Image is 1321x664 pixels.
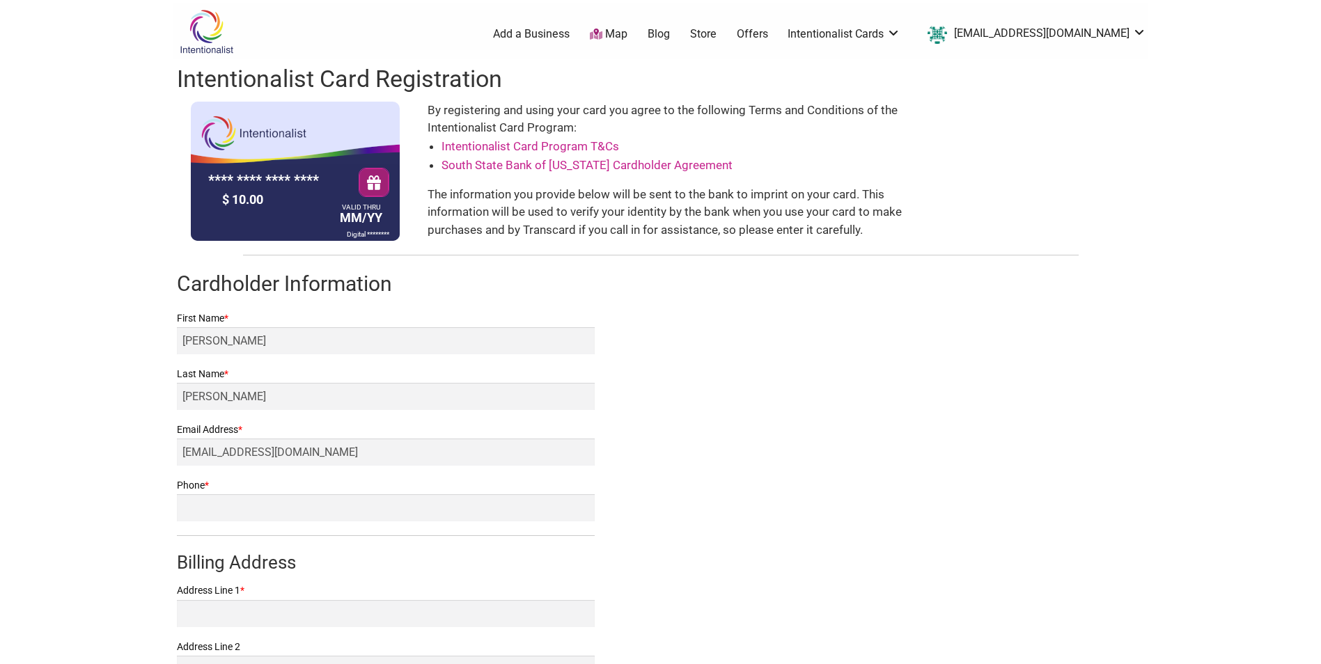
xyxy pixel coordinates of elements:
a: South State Bank of [US_STATE] Cardholder Agreement [441,158,733,172]
div: By registering and using your card you agree to the following Terms and Conditions of the Intenti... [428,102,912,241]
a: Offers [737,26,768,42]
label: Last Name [177,365,595,383]
a: Intentionalist Cards [788,26,900,42]
h1: Intentionalist Card Registration [177,63,1145,96]
h2: Cardholder Information [177,269,1145,299]
h3: Billing Address [177,550,595,575]
a: Store [690,26,717,42]
a: Add a Business [493,26,570,42]
div: MM/YY [336,205,386,228]
div: VALID THRU [340,206,382,208]
a: Intentionalist Card Program T&Cs [441,139,619,153]
label: Email Address [177,421,595,438]
a: Map [590,26,627,42]
li: quach1_amy@yahoo.com [921,22,1146,47]
label: Address Line 1 [177,582,595,599]
label: Address Line 2 [177,638,595,656]
a: Blog [648,26,670,42]
a: [EMAIL_ADDRESS][DOMAIN_NAME] [921,22,1146,47]
img: Intentionalist [173,9,240,54]
label: Phone [177,477,595,494]
label: First Name [177,310,595,327]
div: $ 10.00 [219,189,337,210]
